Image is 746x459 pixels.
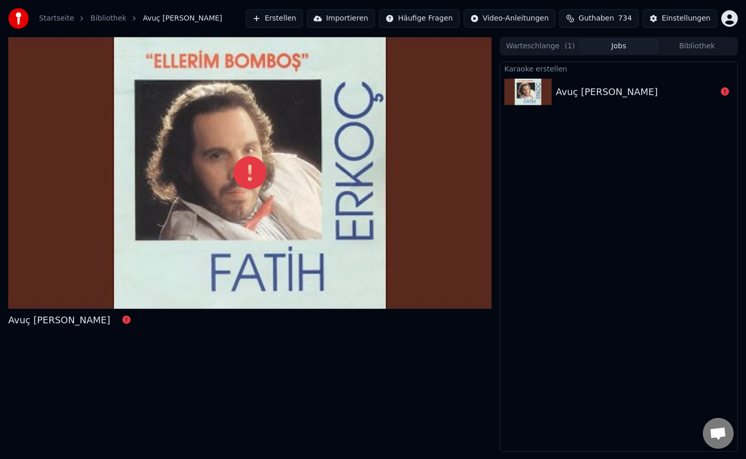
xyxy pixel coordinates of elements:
[8,8,29,29] img: youka
[464,9,556,28] button: Video-Anleitungen
[703,418,734,449] a: Chat öffnen
[8,313,110,327] div: Avuç [PERSON_NAME]
[39,13,222,24] nav: breadcrumb
[143,13,222,24] span: Avuç [PERSON_NAME]
[578,13,614,24] span: Guthaben
[643,9,717,28] button: Einstellungen
[662,13,711,24] div: Einstellungen
[565,41,575,51] span: ( 1 )
[559,9,639,28] button: Guthaben734
[579,39,658,54] button: Jobs
[501,39,579,54] button: Warteschlange
[307,9,375,28] button: Importieren
[500,62,737,75] div: Karaoke erstellen
[39,13,74,24] a: Startseite
[246,9,303,28] button: Erstellen
[618,13,632,24] span: 734
[556,85,658,99] div: Avuç [PERSON_NAME]
[379,9,460,28] button: Häufige Fragen
[658,39,736,54] button: Bibliothek
[90,13,126,24] a: Bibliothek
